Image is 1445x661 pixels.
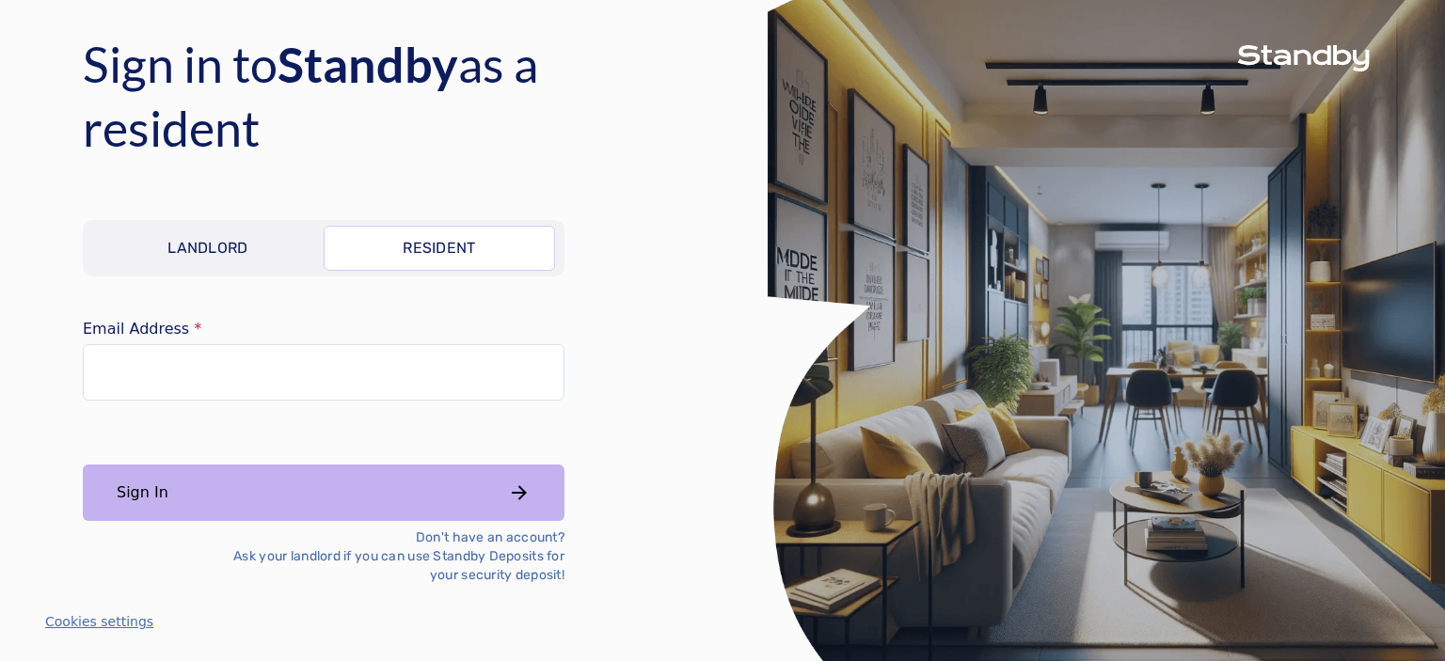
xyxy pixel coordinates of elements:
p: Don't have an account? Ask your landlord if you can use Standby Deposits for your security deposit! [203,528,564,585]
input: email [83,344,564,401]
button: Sign In [83,464,564,521]
button: Cookies settings [45,612,153,631]
label: Email Address [83,322,564,337]
span: Standby [278,35,458,93]
p: Landlord [167,237,248,260]
p: Resident [403,237,476,260]
a: Landlord [92,226,324,271]
h4: Sign in to as a resident [83,32,685,160]
a: Resident [324,226,555,271]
